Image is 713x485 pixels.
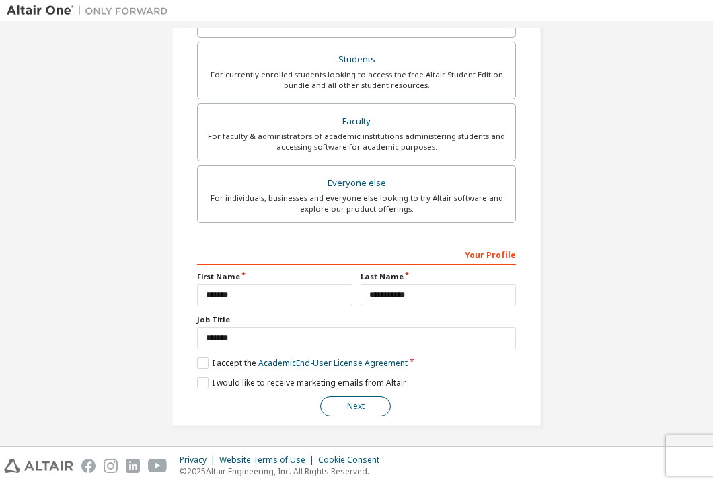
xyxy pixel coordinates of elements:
[206,174,507,193] div: Everyone else
[7,4,175,17] img: Altair One
[318,455,387,466] div: Cookie Consent
[206,69,507,91] div: For currently enrolled students looking to access the free Altair Student Edition bundle and all ...
[4,459,73,473] img: altair_logo.svg
[206,193,507,214] div: For individuals, businesses and everyone else looking to try Altair software and explore our prod...
[180,466,387,477] p: © 2025 Altair Engineering, Inc. All Rights Reserved.
[104,459,118,473] img: instagram.svg
[197,314,516,325] label: Job Title
[126,459,140,473] img: linkedin.svg
[148,459,167,473] img: youtube.svg
[81,459,96,473] img: facebook.svg
[197,377,406,388] label: I would like to receive marketing emails from Altair
[258,357,408,369] a: Academic End-User License Agreement
[206,112,507,131] div: Faculty
[206,50,507,69] div: Students
[197,271,352,282] label: First Name
[197,243,516,265] div: Your Profile
[180,455,219,466] div: Privacy
[361,271,516,282] label: Last Name
[320,396,391,416] button: Next
[197,357,408,369] label: I accept the
[206,131,507,152] div: For faculty & administrators of academic institutions administering students and accessing softwa...
[219,455,318,466] div: Website Terms of Use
